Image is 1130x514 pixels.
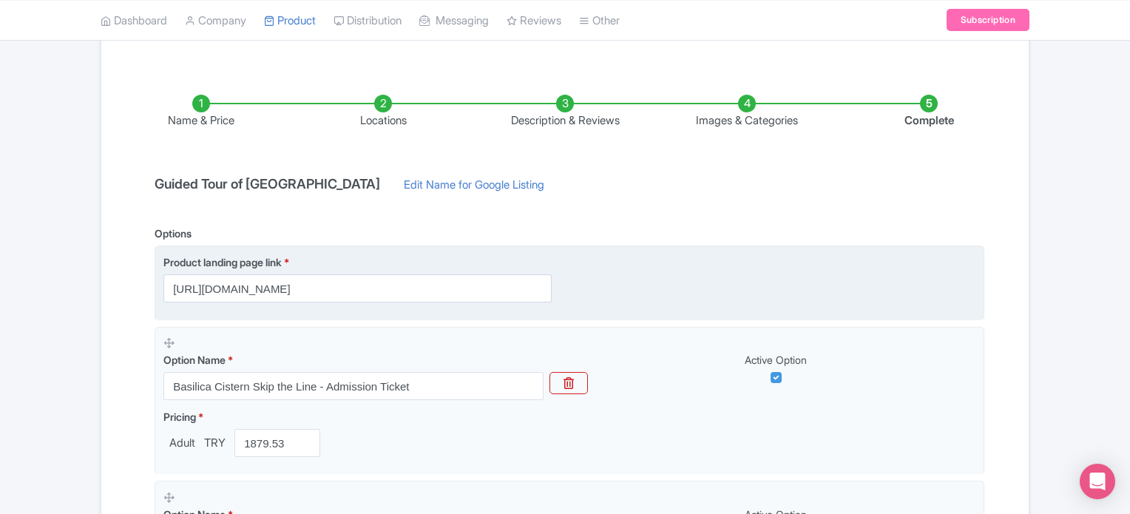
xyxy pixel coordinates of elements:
li: Complete [838,95,1020,129]
a: Subscription [947,9,1029,31]
span: TRY [201,435,229,452]
input: Option Name [163,372,544,400]
span: Adult [163,435,201,452]
span: Product landing page link [163,256,282,268]
h4: Guided Tour of [GEOGRAPHIC_DATA] [146,177,389,192]
a: Edit Name for Google Listing [389,177,559,200]
input: 0.00 [234,429,320,457]
span: Active Option [745,354,807,366]
div: Options [155,226,192,241]
li: Locations [292,95,474,129]
li: Name & Price [110,95,292,129]
div: Open Intercom Messenger [1080,464,1115,499]
span: Pricing [163,410,196,423]
span: Option Name [163,354,226,366]
li: Images & Categories [656,95,838,129]
input: Product landing page link [163,274,552,302]
li: Description & Reviews [474,95,656,129]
